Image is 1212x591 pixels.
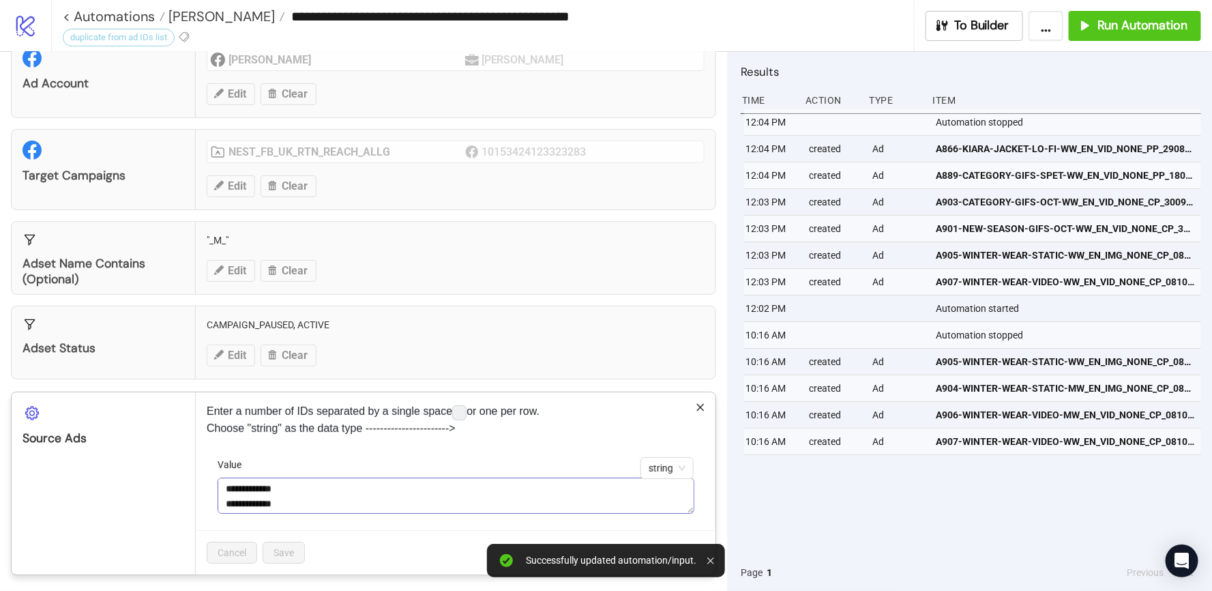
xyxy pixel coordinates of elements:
[63,29,175,46] div: duplicate from ad IDs list
[165,10,285,23] a: [PERSON_NAME]
[926,11,1024,41] button: To Builder
[649,458,685,478] span: string
[804,87,858,113] div: Action
[936,162,1195,188] a: A889-CATEGORY-GIFS-SPET-WW_EN_VID_NONE_PP_18092025_F_CC_SC1_USP10_AW25_
[934,322,1204,348] div: Automation stopped
[936,216,1195,242] a: A901-NEW-SEASON-GIFS-OCT-WW_EN_VID_NONE_CP_30092025_F_CC_SC1_USP10_AW25_
[936,402,1195,428] a: A906-WINTER-WEAR-VIDEO-MW_EN_VID_NONE_CP_08102025_M_CC_SC24_USP10_WINTER25_
[871,375,925,401] div: Ad
[744,162,798,188] div: 12:04 PM
[955,18,1009,33] span: To Builder
[744,349,798,375] div: 10:16 AM
[741,87,795,113] div: Time
[936,136,1195,162] a: A866-KIARA-JACKET-LO-FI-WW_EN_VID_NONE_PP_29082025_F_CC_SC13_USP8_AW25-LO-FI_
[1069,11,1201,41] button: Run Automation
[936,248,1195,263] span: A905-WINTER-WEAR-STATIC-WW_EN_IMG_NONE_CP_08102025_F_CC_SC24_USP10_WINTER25_
[871,242,925,268] div: Ad
[808,429,861,455] div: created
[744,295,798,321] div: 12:02 PM
[936,194,1195,210] span: A903-CATEGORY-GIFS-OCT-WW_EN_VID_NONE_CP_30092025_F_CC_SC1_USP10_AW25_
[934,295,1204,321] div: Automation started
[936,407,1195,422] span: A906-WINTER-WEAR-VIDEO-MW_EN_VID_NONE_CP_08102025_M_CC_SC24_USP10_WINTER25_
[741,565,763,580] span: Page
[23,431,184,446] div: Source Ads
[808,242,861,268] div: created
[871,136,925,162] div: Ad
[808,349,861,375] div: created
[263,542,305,564] button: Save
[871,162,925,188] div: Ad
[936,189,1195,215] a: A903-CATEGORY-GIFS-OCT-WW_EN_VID_NONE_CP_30092025_F_CC_SC1_USP10_AW25_
[936,354,1195,369] span: A905-WINTER-WEAR-STATIC-WW_EN_IMG_NONE_CP_08102025_F_CC_SC24_USP10_WINTER25_
[526,555,696,566] div: Successfully updated automation/input.
[744,375,798,401] div: 10:16 AM
[1123,565,1168,580] button: Previous
[744,136,798,162] div: 12:04 PM
[207,403,705,436] p: Enter a number of IDs separated by a single space or one per row. Choose "string" as the data typ...
[808,189,861,215] div: created
[936,434,1195,449] span: A907-WINTER-WEAR-VIDEO-WW_EN_VID_NONE_CP_08102025_F_CC_SC24_USP10_WINTER25_
[808,216,861,242] div: created
[936,269,1195,295] a: A907-WINTER-WEAR-VIDEO-WW_EN_VID_NONE_CP_08102025_F_CC_SC24_USP10_WINTER25_
[218,478,694,514] textarea: Value
[936,141,1195,156] span: A866-KIARA-JACKET-LO-FI-WW_EN_VID_NONE_PP_29082025_F_CC_SC13_USP8_AW25-LO-FI_
[808,162,861,188] div: created
[744,242,798,268] div: 12:03 PM
[744,216,798,242] div: 12:03 PM
[808,136,861,162] div: created
[165,8,275,25] span: [PERSON_NAME]
[218,457,250,472] label: Value
[871,429,925,455] div: Ad
[744,429,798,455] div: 10:16 AM
[936,221,1195,236] span: A901-NEW-SEASON-GIFS-OCT-WW_EN_VID_NONE_CP_30092025_F_CC_SC1_USP10_AW25_
[936,168,1195,183] span: A889-CATEGORY-GIFS-SPET-WW_EN_VID_NONE_PP_18092025_F_CC_SC1_USP10_AW25_
[936,429,1195,455] a: A907-WINTER-WEAR-VIDEO-WW_EN_VID_NONE_CP_08102025_F_CC_SC24_USP10_WINTER25_
[207,542,257,564] button: Cancel
[934,109,1204,135] div: Automation stopped
[931,87,1201,113] div: Item
[741,63,1201,81] h2: Results
[1029,11,1063,41] button: ...
[871,269,925,295] div: Ad
[936,274,1195,289] span: A907-WINTER-WEAR-VIDEO-WW_EN_VID_NONE_CP_08102025_F_CC_SC24_USP10_WINTER25_
[871,189,925,215] div: Ad
[696,403,705,412] span: close
[1166,545,1198,577] div: Open Intercom Messenger
[744,189,798,215] div: 12:03 PM
[808,375,861,401] div: created
[936,381,1195,396] span: A904-WINTER-WEAR-STATIC-MW_EN_IMG_NONE_CP_08102025_M_CC_SC24_USP10_WINTER25_
[63,10,165,23] a: < Automations
[871,216,925,242] div: Ad
[744,109,798,135] div: 12:04 PM
[871,402,925,428] div: Ad
[763,565,776,580] button: 1
[868,87,921,113] div: Type
[744,402,798,428] div: 10:16 AM
[1097,18,1187,33] span: Run Automation
[936,349,1195,375] a: A905-WINTER-WEAR-STATIC-WW_EN_IMG_NONE_CP_08102025_F_CC_SC24_USP10_WINTER25_
[744,322,798,348] div: 10:16 AM
[808,402,861,428] div: created
[936,242,1195,268] a: A905-WINTER-WEAR-STATIC-WW_EN_IMG_NONE_CP_08102025_F_CC_SC24_USP10_WINTER25_
[871,349,925,375] div: Ad
[808,269,861,295] div: created
[936,375,1195,401] a: A904-WINTER-WEAR-STATIC-MW_EN_IMG_NONE_CP_08102025_M_CC_SC24_USP10_WINTER25_
[744,269,798,295] div: 12:03 PM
